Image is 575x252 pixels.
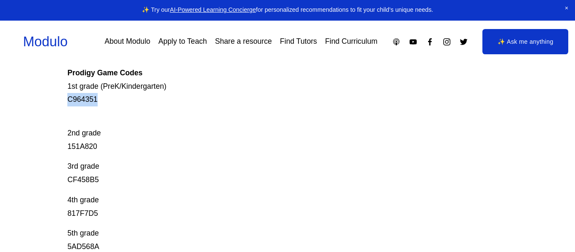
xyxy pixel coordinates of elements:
[23,34,68,49] a: Modulo
[67,160,463,187] p: 3rd grade CF458B5
[215,34,272,49] a: Share a resource
[426,37,434,46] a: Facebook
[442,37,451,46] a: Instagram
[325,34,377,49] a: Find Curriculum
[67,194,463,220] p: 4th grade 817F7D5
[104,34,150,49] a: About Modulo
[482,29,568,54] a: ✨ Ask me anything
[459,37,468,46] a: Twitter
[280,34,317,49] a: Find Tutors
[67,113,463,153] p: 2nd grade 151A820
[392,37,401,46] a: Apple Podcasts
[67,69,142,77] strong: Prodigy Game Codes
[409,37,418,46] a: YouTube
[158,34,207,49] a: Apply to Teach
[170,6,256,13] a: AI-Powered Learning Concierge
